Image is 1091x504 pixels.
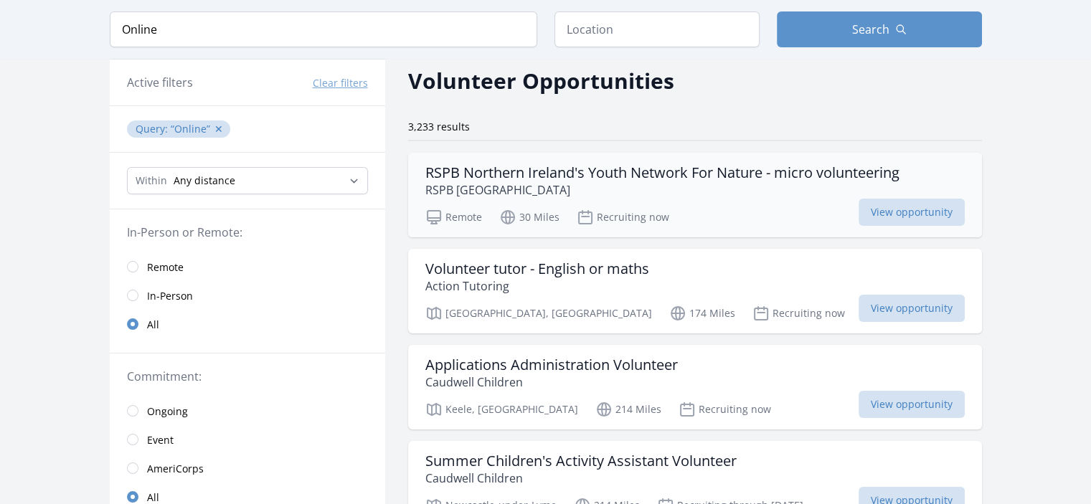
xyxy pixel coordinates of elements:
[136,122,171,135] span: Query :
[171,122,210,135] q: Online
[425,181,899,199] p: RSPB [GEOGRAPHIC_DATA]
[852,21,889,38] span: Search
[313,76,368,90] button: Clear filters
[110,425,385,454] a: Event
[110,396,385,425] a: Ongoing
[110,252,385,281] a: Remote
[554,11,760,47] input: Location
[408,65,674,97] h2: Volunteer Opportunities
[408,153,982,237] a: RSPB Northern Ireland's Youth Network For Nature - micro volunteering RSPB [GEOGRAPHIC_DATA] Remo...
[752,305,845,322] p: Recruiting now
[127,368,368,385] legend: Commitment:
[425,305,652,322] p: [GEOGRAPHIC_DATA], [GEOGRAPHIC_DATA]
[147,318,159,332] span: All
[408,345,982,429] a: Applications Administration Volunteer Caudwell Children Keele, [GEOGRAPHIC_DATA] 214 Miles Recrui...
[425,374,678,391] p: Caudwell Children
[425,401,578,418] p: Keele, [GEOGRAPHIC_DATA]
[859,295,965,322] span: View opportunity
[110,281,385,310] a: In-Person
[214,122,223,136] button: ✕
[499,209,559,226] p: 30 Miles
[147,289,193,303] span: In-Person
[127,167,368,194] select: Search Radius
[147,404,188,419] span: Ongoing
[425,164,899,181] h3: RSPB Northern Ireland's Youth Network For Nature - micro volunteering
[147,260,184,275] span: Remote
[669,305,735,322] p: 174 Miles
[577,209,669,226] p: Recruiting now
[859,199,965,226] span: View opportunity
[147,433,174,447] span: Event
[777,11,982,47] button: Search
[408,249,982,333] a: Volunteer tutor - English or maths Action Tutoring [GEOGRAPHIC_DATA], [GEOGRAPHIC_DATA] 174 Miles...
[147,462,204,476] span: AmeriCorps
[425,470,737,487] p: Caudwell Children
[679,401,771,418] p: Recruiting now
[425,260,649,277] h3: Volunteer tutor - English or maths
[127,224,368,241] legend: In-Person or Remote:
[408,120,470,133] span: 3,233 results
[425,356,678,374] h3: Applications Administration Volunteer
[110,310,385,338] a: All
[110,11,537,47] input: Keyword
[859,391,965,418] span: View opportunity
[425,209,482,226] p: Remote
[595,401,661,418] p: 214 Miles
[110,454,385,482] a: AmeriCorps
[425,277,649,295] p: Action Tutoring
[127,74,193,91] h3: Active filters
[425,452,737,470] h3: Summer Children's Activity Assistant Volunteer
